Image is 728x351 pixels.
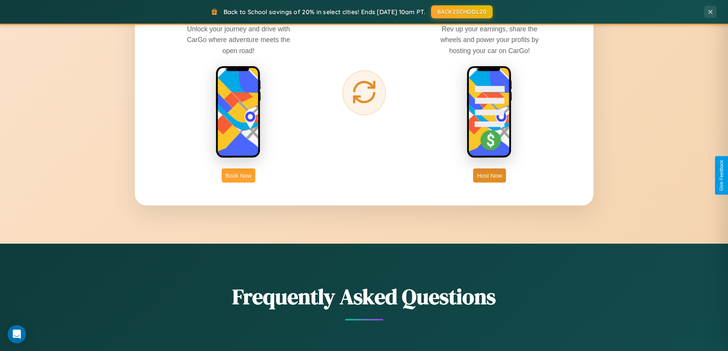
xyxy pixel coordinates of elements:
p: Rev up your earnings, share the wheels and power your profits by hosting your car on CarGo! [432,24,547,56]
img: rent phone [216,66,261,159]
span: Back to School savings of 20% in select cities! Ends [DATE] 10am PT. [224,8,425,16]
button: Host Now [473,168,506,183]
button: Book Now [222,168,255,183]
div: Open Intercom Messenger [8,325,26,343]
img: host phone [467,66,512,159]
p: Unlock your journey and drive with CarGo where adventure meets the open road! [181,24,296,56]
h2: Frequently Asked Questions [135,282,593,311]
div: Give Feedback [719,160,724,191]
button: BACK2SCHOOL20 [431,5,493,18]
